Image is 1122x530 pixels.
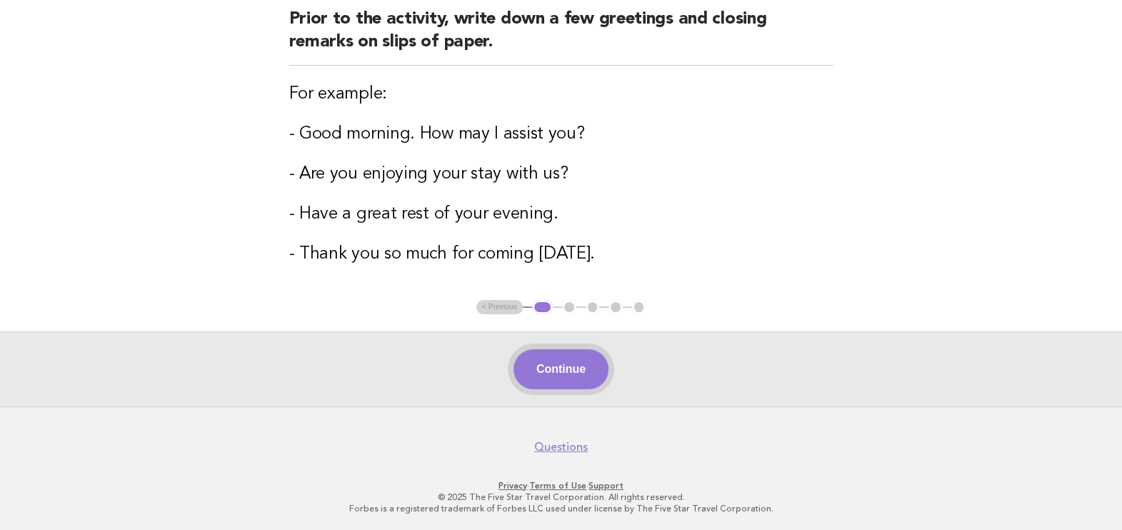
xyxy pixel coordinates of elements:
[289,123,833,146] h3: - Good morning. How may I assist you?
[514,349,608,389] button: Continue
[588,481,623,491] a: Support
[289,8,833,66] h2: Prior to the activity, write down a few greetings and closing remarks on slips of paper.
[529,481,586,491] a: Terms of Use
[289,203,833,226] h3: - Have a great rest of your evening.
[124,491,998,503] p: © 2025 The Five Star Travel Corporation. All rights reserved.
[289,83,833,106] h3: For example:
[532,300,553,314] button: 1
[124,480,998,491] p: · ·
[124,503,998,514] p: Forbes is a registered trademark of Forbes LLC used under license by The Five Star Travel Corpora...
[289,243,833,266] h3: - Thank you so much for coming [DATE].
[289,163,833,186] h3: - Are you enjoying your stay with us?
[499,481,527,491] a: Privacy
[534,440,588,454] a: Questions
